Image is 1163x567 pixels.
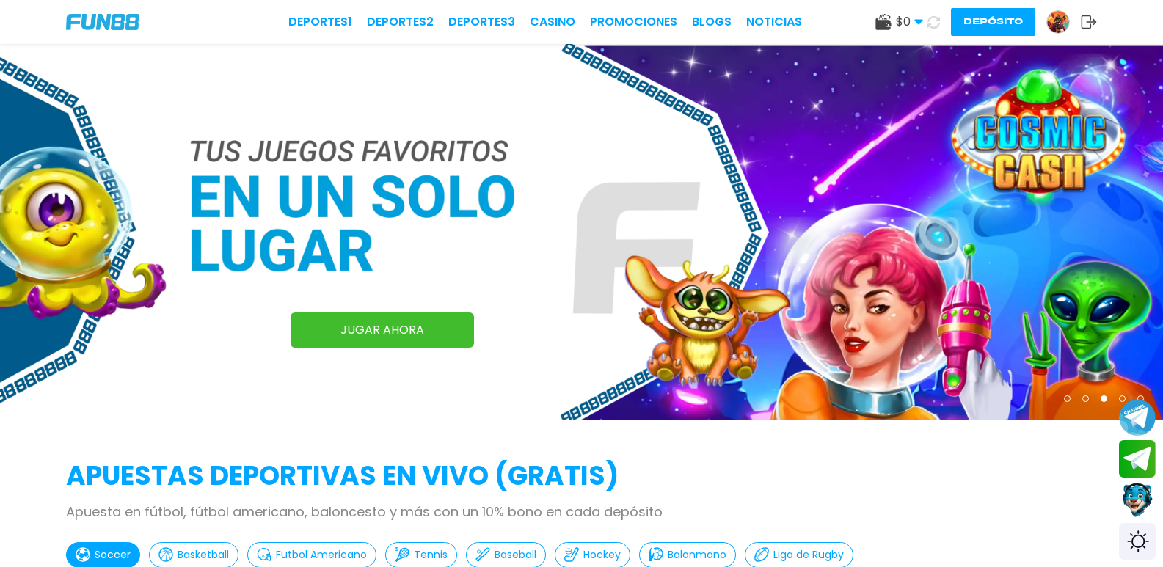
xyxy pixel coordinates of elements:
p: Apuesta en fútbol, fútbol americano, baloncesto y más con un 10% bono en cada depósito [66,502,1097,522]
a: JUGAR AHORA [291,312,474,348]
button: Contact customer service [1119,481,1156,519]
p: Futbol Americano [276,547,367,563]
a: CASINO [530,13,575,31]
a: Deportes3 [448,13,515,31]
button: Join telegram [1119,440,1156,478]
p: Hockey [583,547,621,563]
p: Balonmano [668,547,726,563]
img: Company Logo [66,14,139,30]
div: Switch theme [1119,523,1156,560]
button: Join telegram channel [1119,398,1156,436]
span: $ 0 [896,13,923,31]
a: NOTICIAS [746,13,802,31]
button: Depósito [951,8,1035,36]
a: Deportes2 [367,13,434,31]
p: Soccer [95,547,131,563]
p: Baseball [495,547,536,563]
p: Basketball [178,547,229,563]
a: BLOGS [692,13,732,31]
h2: APUESTAS DEPORTIVAS EN VIVO (gratis) [66,456,1097,496]
p: Liga de Rugby [773,547,844,563]
a: Deportes1 [288,13,352,31]
a: Avatar [1046,10,1081,34]
p: Tennis [414,547,448,563]
a: Promociones [590,13,677,31]
img: Avatar [1047,11,1069,33]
